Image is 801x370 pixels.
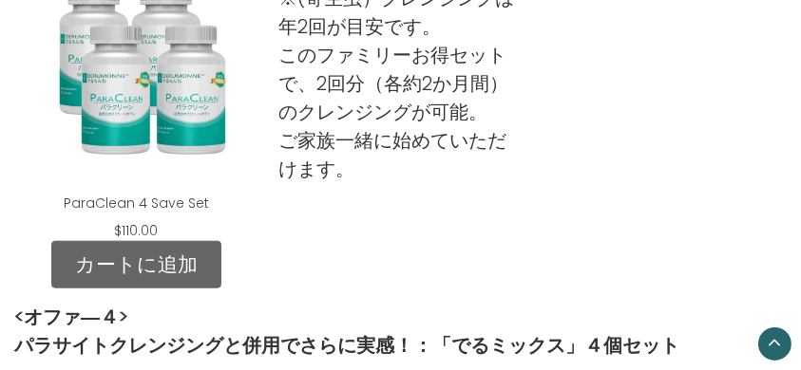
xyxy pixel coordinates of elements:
strong: パラサイトクレンジングと併用でさらに実感！：「でるミックス」４個セット [14,332,679,359]
div: $110.00 [103,221,169,241]
strong: <オファ―４> [14,304,128,330]
a: カートに追加 [51,241,221,288]
a: ParaClean 4 Save Set [64,194,209,213]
